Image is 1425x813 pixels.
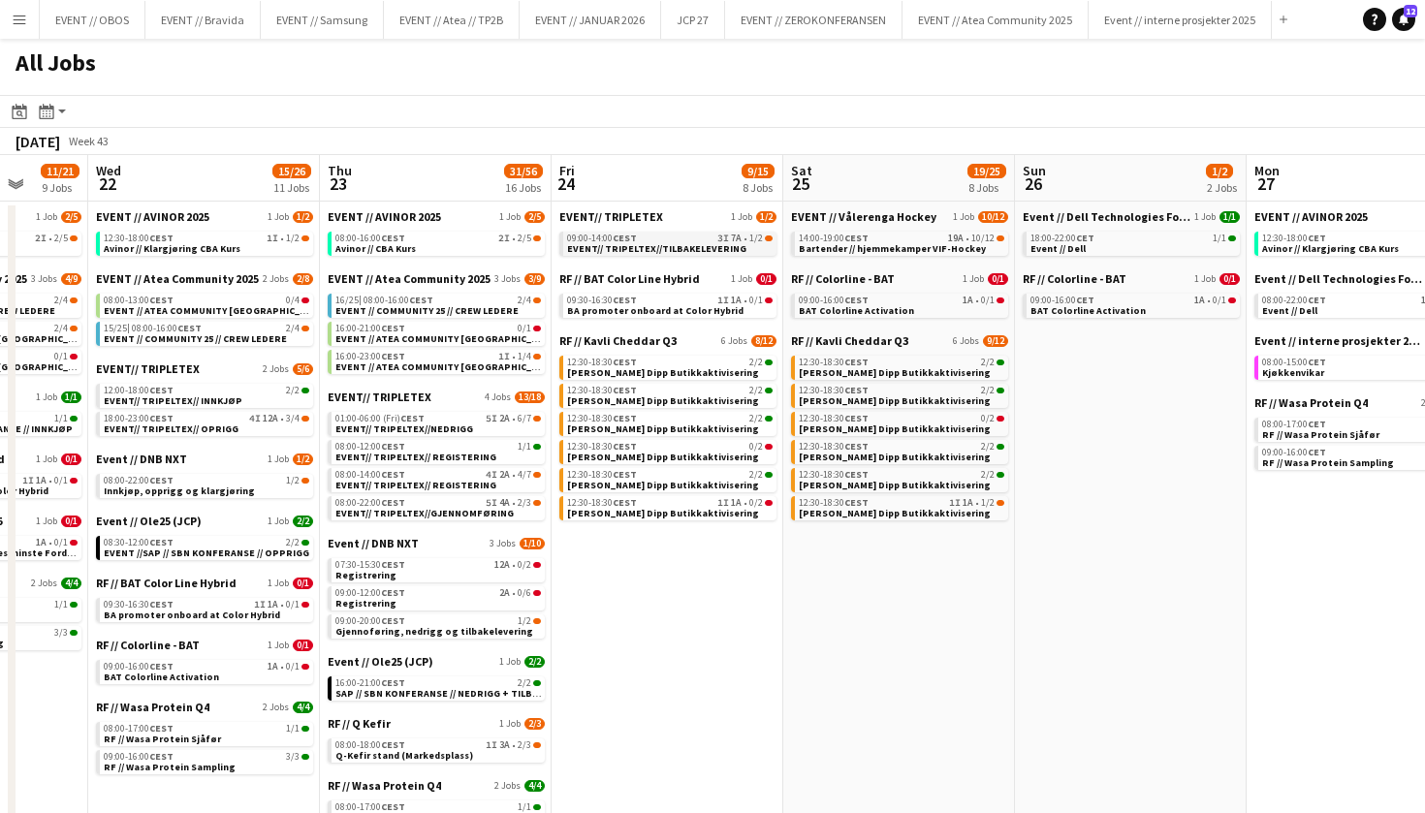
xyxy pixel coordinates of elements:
span: 7A [731,234,742,243]
span: EVENT // AVINOR 2025 [1254,209,1368,224]
span: BAT Colorline Activation [1030,304,1146,317]
div: EVENT // AVINOR 20251 Job1/212:30-18:00CEST1I•1/2Avinor // Klargjøring CBA Kurs [96,209,313,271]
span: EVENT // Atea Community 2025 [328,271,491,286]
span: 1A [731,296,742,305]
span: 15/25 [104,324,130,333]
span: 2/5 [524,211,545,223]
span: EVENT // Atea Community 2025 [96,271,259,286]
span: 2/4 [286,324,300,333]
span: CEST [381,468,405,481]
span: 1/2 [293,453,313,465]
span: CEST [381,440,405,453]
span: 4 Jobs [485,391,511,403]
span: RF // Wasa Protein Sjåfør [1262,428,1379,441]
a: Event // Dell Technologies Forum1 Job1/1 [1023,209,1240,224]
span: 16/25 [335,296,362,305]
span: RF // Kavli Cheddar Q3 [559,333,677,348]
div: Event // Dell Technologies Forum1 Job1/118:00-22:00CET1/1Event // Dell [1023,209,1240,271]
span: 3 Jobs [494,273,521,285]
a: 18:00-22:00CET1/1Event // Dell [1030,232,1236,254]
span: 2/2 [286,386,300,395]
span: 12:30-18:30 [799,386,869,395]
span: EVENT // COMMUNITY 25 // CREW LEDERE [104,332,287,345]
span: RF // BAT Color Line Hybrid [559,271,700,286]
span: CEST [381,232,405,244]
span: 1/1 [54,414,68,423]
a: EVENT // AVINOR 20251 Job1/2 [96,209,313,224]
span: Event // Dell Technologies Forum [1023,209,1190,224]
span: 12:30-18:30 [567,358,637,367]
span: 2/4 [54,296,68,305]
a: 09:00-16:00CET1A•0/1BAT Colorline Activation [1030,294,1236,316]
span: Kavli Cheddar Dipp Butikkaktivisering [567,366,759,379]
div: • [1030,296,1236,305]
div: • [335,414,541,423]
span: 0/1 [1213,296,1226,305]
span: | [359,294,362,306]
div: RF // Colorline - BAT1 Job0/109:00-16:00CEST1A•0/1BAT Colorline Activation [791,271,1008,333]
span: 2/2 [749,386,763,395]
span: 3/4 [286,414,300,423]
span: 1 Job [1194,211,1216,223]
a: 12:00-18:00CEST2/2EVENT// TRIPELTEX// INNKJØP [104,384,309,406]
span: 01:00-06:00 (Fri) [335,414,425,423]
span: CEST [613,384,637,396]
span: 9/12 [983,335,1008,347]
span: Event // Dell Technologies Forum [1254,271,1422,286]
span: Kavli Cheddar Dipp Butikkaktivisering [567,451,759,463]
span: CEST [177,322,202,334]
div: • [335,234,541,243]
span: 2/5 [54,234,68,243]
span: RF // Colorline - BAT [791,271,895,286]
span: 2/8 [293,273,313,285]
span: 10/12 [978,211,1008,223]
span: 12:30-18:00 [104,234,174,243]
span: 1 Job [731,273,752,285]
span: 5/6 [293,363,313,375]
span: 08:00-13:00 [104,296,174,305]
span: 12:30-18:30 [799,358,869,367]
a: EVENT // AVINOR 20251 Job2/5 [328,209,545,224]
span: 6 Jobs [721,335,747,347]
span: 2I [35,234,47,243]
div: RF // Kavli Cheddar Q36 Jobs9/1212:30-18:30CEST2/2[PERSON_NAME] Dipp Butikkaktivisering12:30-18:3... [791,333,1008,524]
span: CEST [149,384,174,396]
span: 1/1 [61,391,81,403]
span: 0/2 [981,414,995,423]
button: Event // interne prosjekter 2025 [1089,1,1272,39]
a: 16/25|08:00-16:00CEST2/4EVENT // COMMUNITY 25 // CREW LEDERE [335,294,541,316]
span: 09:00-16:00 [1262,448,1326,457]
span: Kavli Cheddar Dipp Butikkaktivisering [567,394,759,407]
span: Event // Dell [1262,304,1317,317]
span: Event // interne prosjekter 2025 [1254,333,1422,348]
a: EVENT// TRIPLETEX1 Job1/2 [559,209,776,224]
span: 8/12 [751,335,776,347]
span: Kavli Cheddar Dipp Butikkaktivisering [799,422,991,435]
div: EVENT// TRIPLETEX2 Jobs5/612:00-18:00CEST2/2EVENT// TRIPELTEX// INNKJØP18:00-23:00CEST4I12A•3/4EV... [96,361,313,452]
span: 12:30-18:30 [799,442,869,452]
span: RF // Kavli Cheddar Q3 [791,333,908,348]
a: 12:30-18:30CEST2/2[PERSON_NAME] Dipp Butikkaktivisering [567,384,773,406]
div: EVENT// TRIPLETEX4 Jobs13/1801:00-06:00 (Fri)CEST5I2A•6/7EVENT// TRIPELTEX//NEDRIGG08:00-12:00CES... [328,390,545,536]
span: RF // Wasa Protein Sampling [1262,456,1394,469]
a: 09:00-16:00CEST1A•0/1BAT Colorline Activation [799,294,1004,316]
span: Avinor // Klargjøring CBA Kurs [104,242,240,255]
span: CET [1076,232,1094,244]
span: 2 Jobs [263,363,289,375]
span: CEST [400,412,425,424]
span: 08:00-22:00 [1262,296,1326,305]
span: 1I [498,352,510,361]
span: Kavli Cheddar Dipp Butikkaktivisering [799,451,991,463]
span: 12:30-18:30 [567,442,637,452]
span: 08:00-16:00 [364,296,433,305]
a: 12:30-18:30CEST2/2[PERSON_NAME] Dipp Butikkaktivisering [799,384,1004,406]
a: EVENT // Vålerenga Hockey1 Job10/12 [791,209,1008,224]
span: 16:00-23:00 [335,352,405,361]
span: 1I [717,296,729,305]
a: EVENT// TRIPLETEX2 Jobs5/6 [96,361,313,376]
button: EVENT // Bravida [145,1,261,39]
span: 2I [498,234,510,243]
span: 12:30-18:00 [1262,234,1326,243]
span: 2/5 [518,234,531,243]
span: 09:00-14:00 [567,234,637,243]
